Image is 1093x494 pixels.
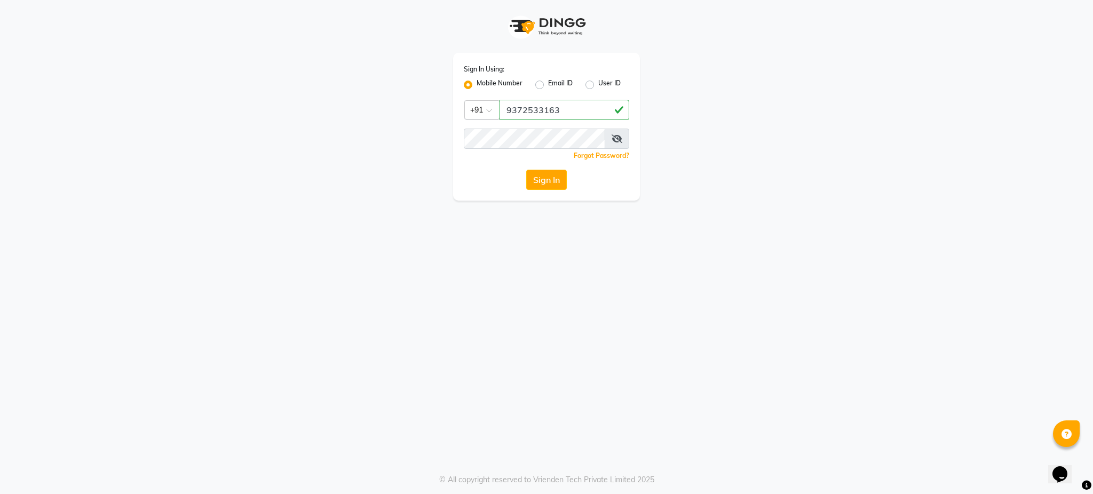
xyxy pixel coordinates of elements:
label: Sign In Using: [464,65,504,74]
label: Mobile Number [477,78,522,91]
iframe: chat widget [1048,451,1082,483]
a: Forgot Password? [574,152,629,160]
input: Username [464,129,605,149]
input: Username [500,100,629,120]
img: logo1.svg [504,11,589,42]
label: User ID [598,78,621,91]
label: Email ID [548,78,573,91]
button: Sign In [526,170,567,190]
